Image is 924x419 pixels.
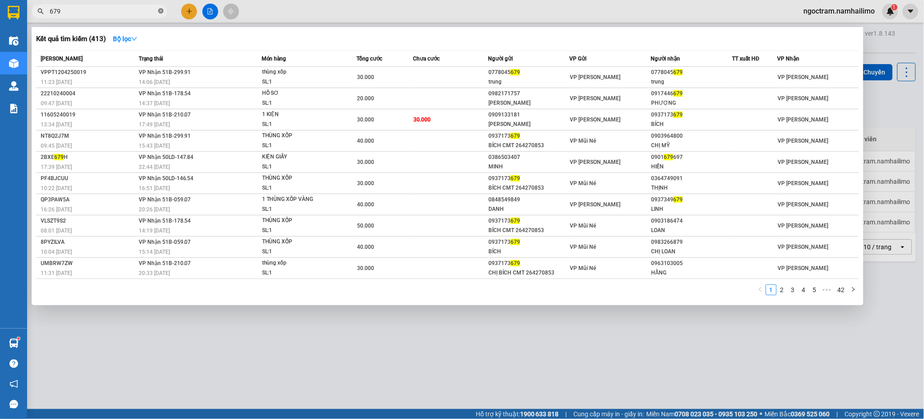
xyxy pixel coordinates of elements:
[570,223,596,229] span: VP Mũi Né
[488,89,569,98] div: 0982171757
[262,56,286,62] span: Món hàng
[570,244,596,250] span: VP Mũi Né
[511,218,520,224] span: 679
[357,159,374,165] span: 30.000
[262,67,330,77] div: thùng xốp
[356,56,382,62] span: Tổng cước
[139,154,194,160] span: VP Nhận 50LD-147.84
[778,244,828,250] span: VP [PERSON_NAME]
[798,284,809,295] li: 4
[651,56,680,62] span: Người nhận
[41,237,136,247] div: 8PYZILVA
[488,183,569,193] div: BÍCH CMT 264270853
[848,284,859,295] li: Next Page
[777,284,788,295] li: 2
[511,133,520,139] span: 679
[139,239,191,245] span: VP Nhận 51B-059.07
[673,69,683,75] span: 679
[50,6,156,16] input: Tìm tên, số ĐT hoặc mã đơn
[777,56,799,62] span: VP Nhận
[41,110,136,120] div: 11605240019
[651,216,732,226] div: 0903186474
[488,153,569,162] div: 0386503407
[262,216,330,226] div: THÙNG XỐP
[766,285,776,295] a: 1
[778,116,828,123] span: VP [PERSON_NAME]
[262,205,330,214] div: SL: 1
[778,95,828,102] span: VP [PERSON_NAME]
[41,259,136,268] div: UMBRW7ZW
[41,121,72,128] span: 13:34 [DATE]
[511,69,520,75] span: 679
[488,174,569,183] div: 0937173
[139,164,170,170] span: 22:44 [DATE]
[139,175,194,182] span: VP Nhận 50LD-146.54
[651,120,732,129] div: BÍCH
[488,162,569,172] div: MINH
[488,259,569,268] div: 0937173
[673,90,683,97] span: 679
[139,228,170,234] span: 14:19 [DATE]
[139,112,191,118] span: VP Nhận 51B-210.07
[488,77,569,87] div: trung
[357,180,374,186] span: 30.000
[139,218,191,224] span: VP Nhận 51B-178.54
[511,239,520,245] span: 679
[809,284,820,295] li: 5
[732,56,760,62] span: TT xuất HĐ
[41,174,136,183] div: PF4BJCUU
[357,223,374,229] span: 50.000
[820,284,835,295] li: Next 5 Pages
[9,400,18,409] span: message
[835,284,848,295] li: 42
[262,226,330,236] div: SL: 1
[139,69,191,75] span: VP Nhận 51B-299.91
[788,285,798,295] a: 3
[41,206,72,213] span: 16:26 [DATE]
[41,153,136,162] div: 2BXE H
[488,237,569,247] div: 0937173
[41,228,72,234] span: 08:01 [DATE]
[511,260,520,266] span: 679
[651,141,732,150] div: CHỊ MỸ
[36,34,106,44] h3: Kết quả tìm kiếm ( 413 )
[9,59,19,68] img: warehouse-icon
[262,183,330,193] div: SL: 1
[488,205,569,214] div: DANH
[5,5,131,38] li: Nam Hải Limousine
[810,285,820,295] a: 5
[673,196,683,203] span: 679
[488,226,569,235] div: BÍCH CMT 264270853
[570,180,596,186] span: VP Mũi Né
[139,196,191,203] span: VP Nhận 51B-059.07
[651,110,732,120] div: 0937173
[651,237,732,247] div: 0983266879
[41,56,83,62] span: [PERSON_NAME]
[41,249,72,255] span: 10:04 [DATE]
[357,74,374,80] span: 30.000
[651,268,732,278] div: HẰNG
[113,35,137,42] strong: Bộ lọc
[488,247,569,256] div: BÍCH
[357,244,374,250] span: 40.000
[139,206,170,213] span: 20:26 [DATE]
[651,153,732,162] div: 0901 697
[41,68,136,77] div: VPPT1204250019
[778,265,828,271] span: VP [PERSON_NAME]
[651,162,732,172] div: HIỀN
[651,205,732,214] div: LINH
[651,68,732,77] div: 0778045
[413,116,431,123] span: 30.000
[262,258,330,268] div: thùng xốp
[262,247,330,257] div: SL: 1
[651,226,732,235] div: LOAN
[41,89,136,98] div: 22210240004
[357,138,374,144] span: 40.000
[9,104,19,113] img: solution-icon
[41,143,72,149] span: 09:45 [DATE]
[788,284,798,295] li: 3
[262,141,330,151] div: SL: 1
[488,141,569,150] div: BÍCH CMT 264270853
[799,285,809,295] a: 4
